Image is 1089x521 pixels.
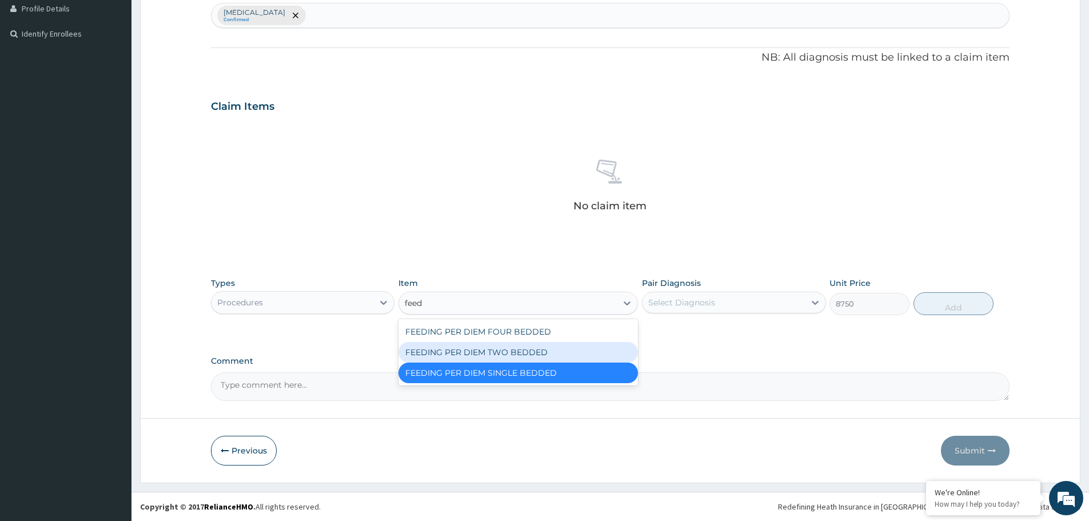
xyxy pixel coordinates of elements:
p: NB: All diagnosis must be linked to a claim item [211,50,1010,65]
label: Comment [211,356,1010,366]
button: Add [914,292,994,315]
span: remove selection option [290,10,301,21]
div: We're Online! [935,487,1032,498]
a: RelianceHMO [204,502,253,512]
span: We're online! [66,144,158,260]
p: How may I help you today? [935,499,1032,509]
div: FEEDING PER DIEM FOUR BEDDED [398,321,638,342]
label: Unit Price [829,277,871,289]
p: No claim item [573,200,647,212]
button: Submit [941,436,1010,466]
label: Types [211,279,235,288]
div: Chat with us now [59,64,192,79]
h3: Claim Items [211,101,274,113]
div: Select Diagnosis [648,297,715,308]
small: Confirmed [224,17,285,23]
label: Pair Diagnosis [642,277,701,289]
footer: All rights reserved. [131,492,1089,521]
div: FEEDING PER DIEM TWO BEDDED [398,342,638,363]
label: Item [398,277,418,289]
div: Minimize live chat window [188,6,215,33]
textarea: Type your message and hit 'Enter' [6,312,218,352]
img: d_794563401_company_1708531726252_794563401 [21,57,46,86]
button: Previous [211,436,277,466]
p: [MEDICAL_DATA] [224,8,285,17]
div: FEEDING PER DIEM SINGLE BEDDED [398,363,638,383]
strong: Copyright © 2017 . [140,502,256,512]
div: Redefining Heath Insurance in [GEOGRAPHIC_DATA] using Telemedicine and Data Science! [778,501,1080,512]
div: Procedures [217,297,263,308]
